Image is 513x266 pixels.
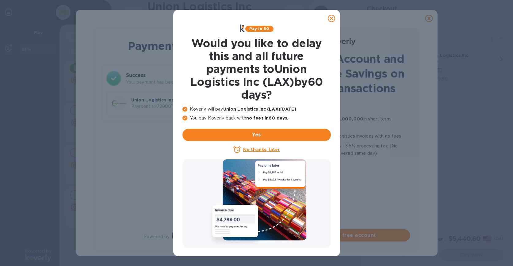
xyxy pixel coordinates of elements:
[144,234,170,240] p: Powered by
[131,103,195,110] p: Payment № 72900187
[284,107,330,112] b: No transaction fees
[284,115,410,130] p: Quick approval for up to in short term financing
[182,115,331,121] p: You pay Koverly back with
[223,107,296,112] b: Union Logistics Inc (LAX) [DATE]
[182,106,331,112] p: Koverly will pay
[187,131,326,139] span: Yes
[131,97,195,103] p: Union Logistics Inc (LAX)
[275,229,410,241] button: Create your free account
[197,97,210,102] b: Total
[197,103,230,110] p: $3,188.00
[182,37,331,101] h1: Would you like to delay this and all future payments to Union Logistics Inc (LAX) by 60 days ?
[284,143,308,148] b: Lower fee
[182,129,331,141] button: Yes
[104,38,238,54] h1: Payment Result
[246,116,288,120] b: no fees in 60 days .
[330,38,355,45] img: Logo
[243,147,280,152] u: No thanks, later
[336,116,363,121] b: $1,000,000
[126,79,235,85] p: Your payment has been completed.
[284,132,410,140] p: all logistics invoices with no fees
[275,51,410,96] h1: Create an Account and Unlock Fee Savings on Future Transactions
[284,159,410,167] p: No transaction limit
[172,233,198,240] img: Logo
[126,72,235,79] h3: Success
[284,142,410,157] p: for Credit cards - 3.5% processing fee (No transaction limit, funds delivered same day)
[284,134,332,139] b: 60 more days to pay
[280,232,405,239] span: Create your free account
[249,26,269,31] b: Pay in 60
